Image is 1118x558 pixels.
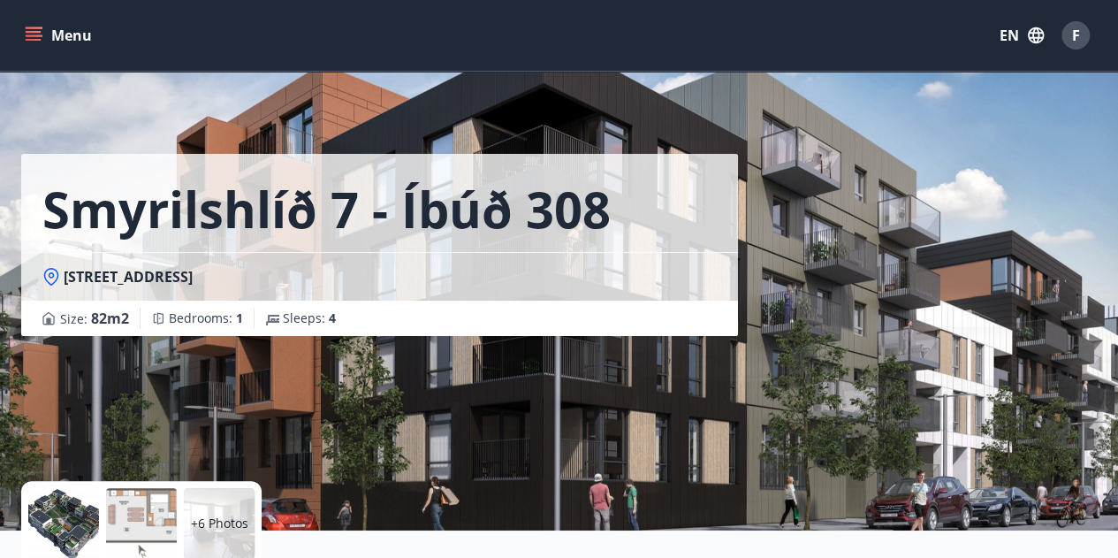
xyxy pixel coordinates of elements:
span: 1 [236,310,243,326]
p: +6 Photos [191,515,248,532]
span: Bedrooms : [169,310,243,327]
button: EN [993,19,1051,51]
span: [STREET_ADDRESS] [64,267,193,287]
button: menu [21,19,99,51]
button: F [1054,14,1097,57]
h1: Smyrilshlíð 7 - íbúð 308 [42,175,611,242]
span: Sleeps : [283,310,336,327]
span: Size : [60,308,129,329]
span: 82 m2 [91,309,129,328]
span: 4 [329,310,336,326]
span: F [1072,26,1080,45]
